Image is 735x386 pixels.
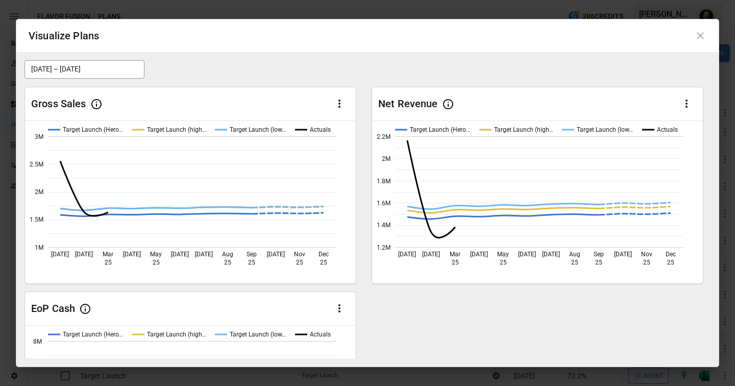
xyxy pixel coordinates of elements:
[320,259,327,266] text: 25
[377,177,390,184] text: 1.8M
[224,259,231,266] text: 25
[171,251,189,258] text: [DATE]
[267,251,285,258] text: [DATE]
[33,337,42,345] text: 8M
[666,251,676,258] text: Dec
[147,126,206,133] text: Target Launch (high…
[123,251,141,258] text: [DATE]
[310,126,331,133] text: Actuals
[248,259,255,266] text: 25
[195,251,213,258] text: [DATE]
[571,259,578,266] text: 25
[595,259,602,266] text: 25
[35,133,43,140] text: 3M
[614,251,632,258] text: [DATE]
[310,331,331,338] text: Actuals
[377,222,390,229] text: 1.4M
[641,251,652,258] text: Nov
[147,331,206,338] text: Target Launch (high…
[294,251,305,258] text: Nov
[31,97,86,110] div: Gross Sales
[378,97,438,110] div: Net Revenue
[494,126,553,133] text: Target Launch (high…
[29,28,99,44] div: Visualize Plans
[667,259,674,266] text: 25
[247,251,257,258] text: Sep
[377,244,390,251] text: 1.2M
[30,216,43,223] text: 1.5M
[518,251,536,258] text: [DATE]
[577,126,633,133] text: Target Launch (low…
[222,251,233,258] text: Aug
[450,251,460,258] text: Mar
[35,188,43,196] text: 2M
[103,251,113,258] text: Mar
[105,259,112,266] text: 25
[75,251,93,258] text: [DATE]
[470,251,488,258] text: [DATE]
[377,133,390,140] text: 2.2M
[230,331,286,338] text: Target Launch (low…
[318,251,329,258] text: Dec
[377,200,390,207] text: 1.6M
[296,259,303,266] text: 25
[25,121,356,283] svg: A chart.
[150,251,162,258] text: May
[24,60,144,79] button: [DATE] – [DATE]
[500,259,507,266] text: 25
[398,251,416,258] text: [DATE]
[657,126,678,133] text: Actuals
[422,251,440,258] text: [DATE]
[594,251,604,258] text: Sep
[35,244,43,251] text: 1M
[569,251,580,258] text: Aug
[542,251,560,258] text: [DATE]
[153,259,160,266] text: 25
[410,126,470,133] text: Target Launch (Hero…
[230,126,286,133] text: Target Launch (low…
[31,302,75,315] div: EoP Cash
[452,259,459,266] text: 25
[63,331,123,338] text: Target Launch (Hero…
[51,251,69,258] text: [DATE]
[372,121,703,283] svg: A chart.
[643,259,650,266] text: 25
[63,126,123,133] text: Target Launch (Hero…
[497,251,509,258] text: May
[30,161,43,168] text: 2.5M
[382,155,390,162] text: 2M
